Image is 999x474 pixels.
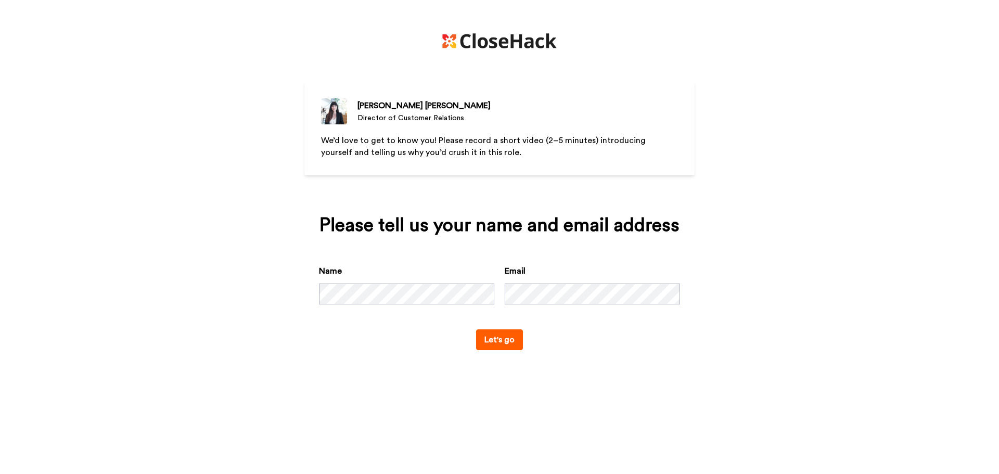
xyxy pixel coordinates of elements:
button: Let's go [476,329,523,350]
img: https://cdn.bonjoro.com/media/8ef20797-8052-423f-a066-3a70dff60c56/6f41e73b-fbe8-40a5-8aec-628176... [442,33,557,48]
div: Director of Customer Relations [357,113,491,123]
label: Name [319,265,342,277]
img: Director of Customer Relations [321,98,347,124]
label: Email [505,265,526,277]
div: [PERSON_NAME] [PERSON_NAME] [357,99,491,112]
span: We’d love to get to know you! Please record a short video (2–5 minutes) introducing yourself and ... [321,136,648,157]
div: Please tell us your name and email address [319,215,680,236]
